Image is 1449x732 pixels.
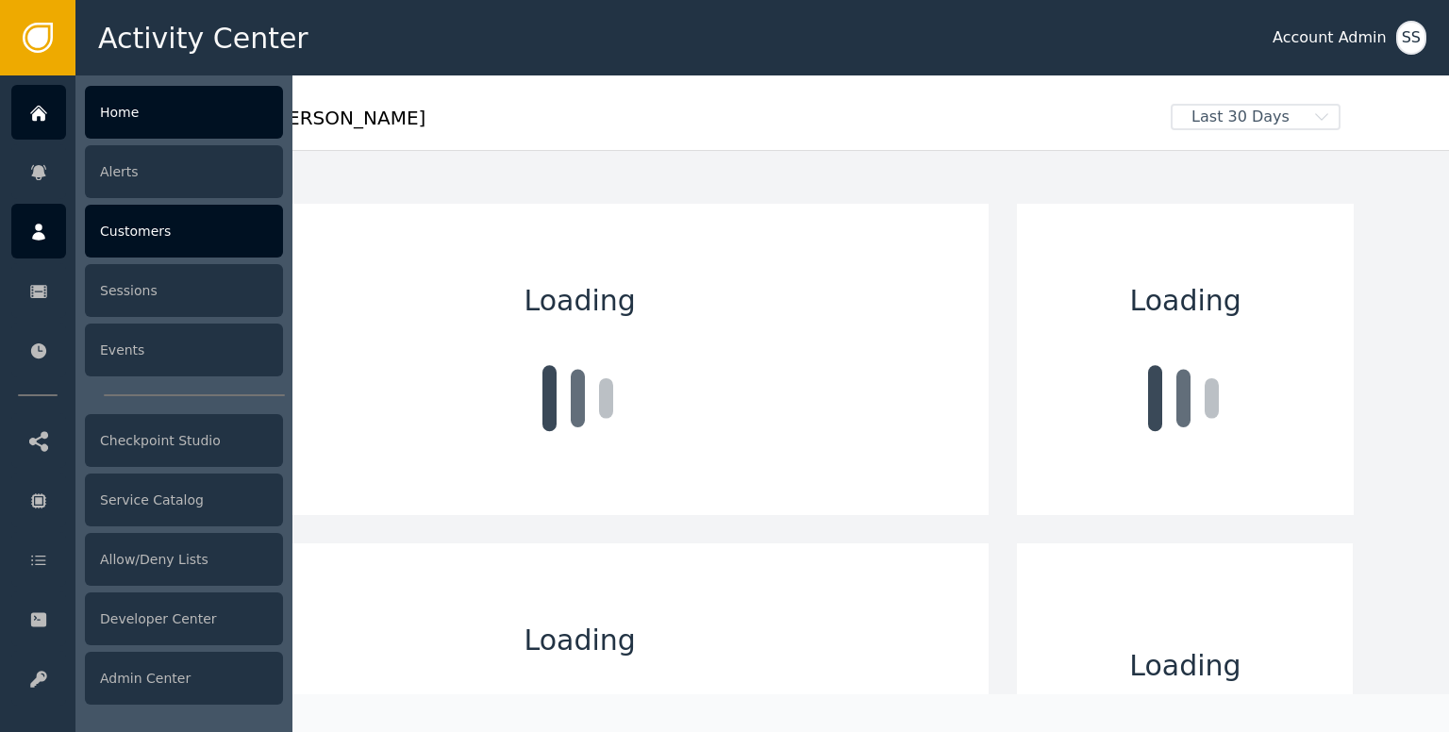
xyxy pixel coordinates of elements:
[85,652,283,705] div: Admin Center
[11,473,283,527] a: Service Catalog
[85,86,283,139] div: Home
[85,474,283,526] div: Service Catalog
[11,204,283,258] a: Customers
[11,651,283,706] a: Admin Center
[98,17,308,59] span: Activity Center
[11,263,283,318] a: Sessions
[85,264,283,317] div: Sessions
[525,279,636,322] span: Loading
[1396,21,1426,55] button: SS
[11,532,283,587] a: Allow/Deny Lists
[85,205,283,258] div: Customers
[11,144,283,199] a: Alerts
[11,323,283,377] a: Events
[85,592,283,645] div: Developer Center
[1158,104,1354,130] button: Last 30 Days
[1173,106,1308,128] span: Last 30 Days
[85,414,283,467] div: Checkpoint Studio
[171,104,1158,145] div: Welcome , [PERSON_NAME]
[1273,26,1387,49] div: Account Admin
[1130,279,1241,322] span: Loading
[525,619,636,661] span: Loading
[11,85,283,140] a: Home
[85,145,283,198] div: Alerts
[1129,644,1241,687] span: Loading
[11,591,283,646] a: Developer Center
[85,324,283,376] div: Events
[85,533,283,586] div: Allow/Deny Lists
[11,413,283,468] a: Checkpoint Studio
